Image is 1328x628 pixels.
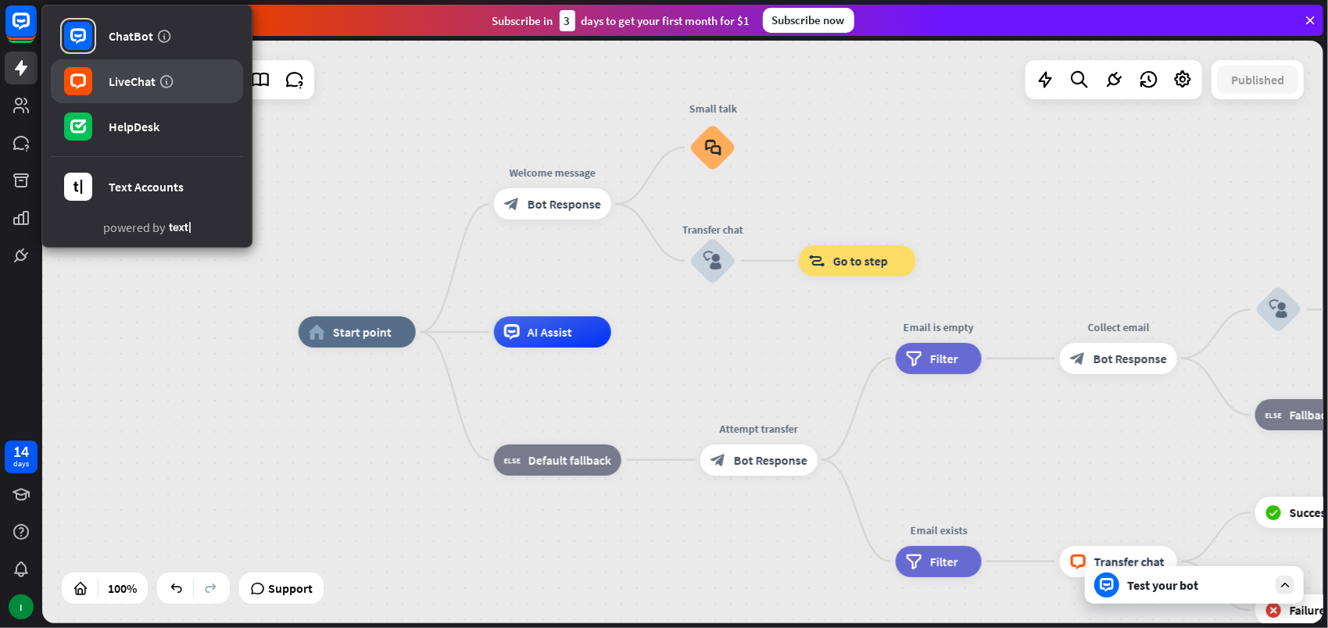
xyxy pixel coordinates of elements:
[833,253,888,269] span: Go to step
[9,594,34,619] div: I
[734,452,807,468] span: Bot Response
[930,554,958,569] span: Filter
[5,441,38,473] a: 14 days
[504,196,520,212] i: block_bot_response
[809,253,825,269] i: block_goto
[528,196,601,212] span: Bot Response
[268,576,313,601] span: Support
[884,523,993,538] div: Email exists
[1094,554,1165,569] span: Transfer chat
[309,324,325,340] i: home_2
[528,452,611,468] span: Default fallback
[1070,351,1086,366] i: block_bot_response
[504,452,521,468] i: block_fallback
[666,222,760,237] div: Transfer chat
[13,459,29,469] div: days
[1265,602,1282,618] i: block_failure
[333,324,392,340] span: Start point
[1070,554,1086,569] i: block_livechat
[930,351,958,366] span: Filter
[13,444,29,459] div: 14
[689,421,829,437] div: Attempt transfer
[492,10,750,31] div: Subscribe in days to get your first month for $1
[1127,577,1268,593] div: Test your bot
[1217,66,1298,94] button: Published
[703,252,722,270] i: block_user_input
[704,139,721,156] i: block_faq
[1269,300,1288,319] i: block_user_input
[906,351,922,366] i: filter
[13,6,59,53] button: Open LiveChat chat widget
[1265,407,1282,423] i: block_fallback
[906,554,922,569] i: filter
[1094,351,1167,366] span: Bot Response
[1048,319,1189,335] div: Collect email
[560,10,575,31] div: 3
[1265,505,1282,520] i: block_success
[763,8,854,33] div: Subscribe now
[711,452,726,468] i: block_bot_response
[1290,602,1326,618] span: Failure
[528,324,572,340] span: AI Assist
[678,101,748,116] div: Small talk
[482,165,623,180] div: Welcome message
[884,319,993,335] div: Email is empty
[103,576,141,601] div: 100%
